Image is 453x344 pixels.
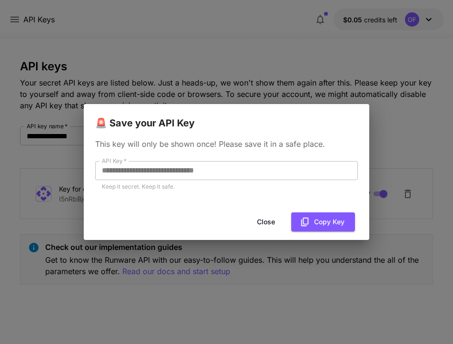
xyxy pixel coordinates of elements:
[102,157,127,165] label: API Key
[102,182,351,191] p: Keep it secret. Keep it safe.
[405,298,453,344] div: Виджет чата
[95,138,358,150] p: This key will only be shown once! Please save it in a safe place.
[405,298,453,344] iframe: Chat Widget
[291,212,355,232] button: Copy Key
[84,104,369,131] h2: 🚨 Save your API Key
[245,212,287,232] button: Close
